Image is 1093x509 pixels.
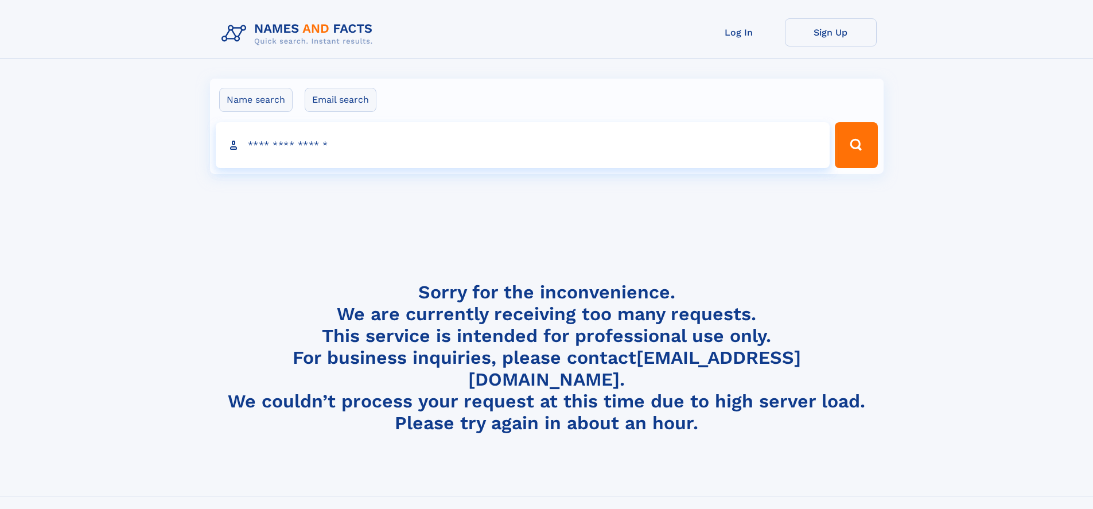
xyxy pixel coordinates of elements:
[468,347,801,390] a: [EMAIL_ADDRESS][DOMAIN_NAME]
[219,88,293,112] label: Name search
[693,18,785,46] a: Log In
[835,122,877,168] button: Search Button
[217,18,382,49] img: Logo Names and Facts
[785,18,877,46] a: Sign Up
[217,281,877,434] h4: Sorry for the inconvenience. We are currently receiving too many requests. This service is intend...
[305,88,376,112] label: Email search
[216,122,830,168] input: search input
